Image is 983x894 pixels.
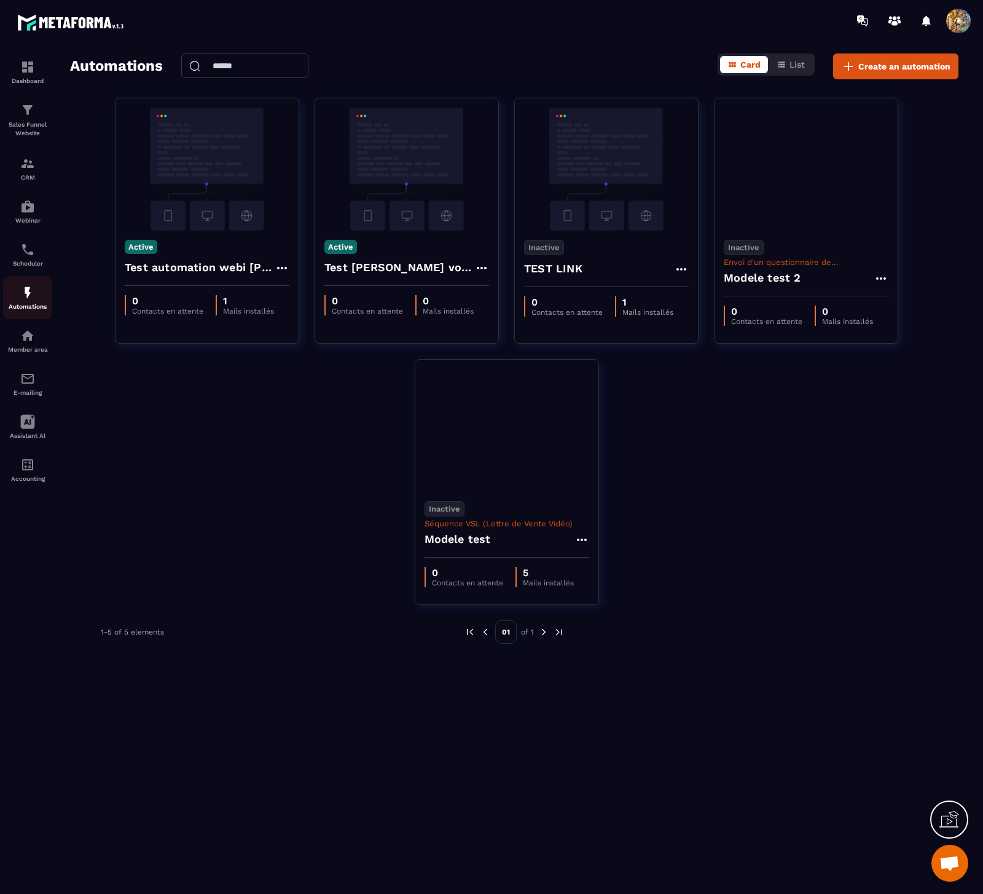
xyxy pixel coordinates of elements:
p: Scheduler [3,260,52,267]
img: formation [20,156,35,171]
h4: Modele test [425,531,491,548]
a: schedulerschedulerScheduler [3,233,52,276]
img: formation [20,103,35,117]
p: 01 [495,620,517,644]
button: Create an automation [833,53,958,79]
img: automation-background [324,108,489,231]
span: Create an automation [858,60,950,73]
img: automation-background [724,108,888,231]
img: automations [20,328,35,343]
p: Inactive [425,501,464,516]
img: automations [20,199,35,214]
p: Automations [3,303,52,310]
h4: Modele test 2 [724,269,801,287]
p: of 1 [521,627,534,637]
img: automation-background [425,369,589,492]
p: Contacts en attente [531,308,603,317]
a: automationsautomationsAutomations [3,276,52,319]
p: 5 [523,567,574,579]
a: emailemailE-mailing [3,362,52,405]
p: 0 [731,306,802,317]
p: 0 [531,296,603,308]
p: Mails installés [223,307,274,315]
p: CRM [3,174,52,181]
p: 0 [423,295,474,307]
img: automation-background [524,108,689,231]
p: Contacts en attente [132,307,203,315]
p: Envoi d'un questionnaire de prépositionnement [724,258,888,267]
img: next [554,627,565,638]
img: email [20,371,35,386]
p: Mails installés [622,308,673,317]
a: automationsautomationsMember area [3,319,52,362]
a: formationformationDashboard [3,50,52,93]
p: Contacts en attente [432,579,503,587]
a: accountantaccountantAccounting [3,448,52,491]
a: automationsautomationsWebinar [3,190,52,233]
p: Séquence VSL (Lettre de Vente Vidéo) [425,519,589,528]
p: Active [324,240,357,254]
button: Card [720,56,768,73]
p: Webinar [3,217,52,224]
a: formationformationCRM [3,147,52,190]
img: automations [20,285,35,300]
p: E-mailing [3,389,52,396]
p: 1-5 of 5 elements [101,628,164,636]
h4: Test automation webi [PERSON_NAME] [DATE] [125,259,275,276]
p: Assistant AI [3,432,52,439]
img: formation [20,60,35,74]
p: Inactive [724,240,764,255]
span: List [789,60,805,69]
p: 0 [822,306,873,317]
img: next [538,627,549,638]
p: Mails installés [523,579,574,587]
p: Mails installés [822,317,873,326]
img: scheduler [20,242,35,257]
img: automation-background [125,108,289,231]
a: formationformationSales Funnel Website [3,93,52,147]
img: logo [17,11,128,34]
h4: TEST LINK [524,260,582,277]
p: 0 [432,567,503,579]
p: 0 [332,295,403,307]
img: prev [480,627,491,638]
p: 1 [622,296,673,308]
p: Dashboard [3,77,52,84]
p: Inactive [524,240,564,255]
p: 0 [132,295,203,307]
p: 1 [223,295,274,307]
span: Card [740,60,761,69]
p: Contacts en attente [731,317,802,326]
img: prev [464,627,476,638]
div: Open chat [931,845,968,882]
img: accountant [20,457,35,472]
p: Mails installés [423,307,474,315]
p: Contacts en attente [332,307,403,315]
p: Member area [3,346,52,353]
h2: Automations [70,53,163,79]
p: Sales Funnel Website [3,121,52,138]
a: Assistant AI [3,405,52,448]
p: Active [125,240,157,254]
button: List [769,56,812,73]
h4: Test [PERSON_NAME] vocal [324,259,474,276]
p: Accounting [3,475,52,482]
